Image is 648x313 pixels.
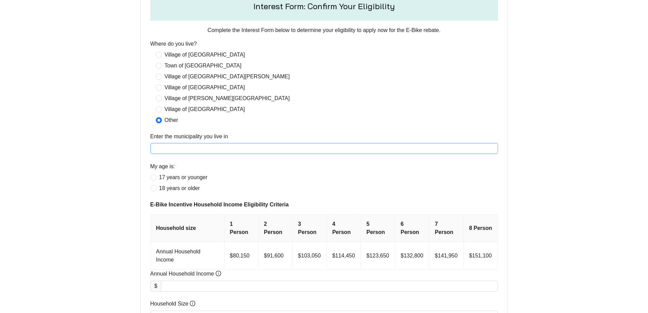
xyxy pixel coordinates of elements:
span: Town of [GEOGRAPHIC_DATA] [162,62,244,70]
th: 7 Person [429,215,464,242]
th: Household size [151,215,225,242]
span: info-circle [190,301,195,306]
span: info-circle [216,271,221,276]
th: 5 Person [361,215,395,242]
span: Other [162,116,181,124]
input: Enter the municipality you live in [150,143,498,154]
span: E-Bike Incentive Household Income Eligibility Criteria [150,201,498,209]
span: 17 years or younger [156,173,210,182]
h4: Interest Form: Confirm Your Eligibility [253,1,395,11]
p: Complete the Interest Form below to determine your eligibility to apply now for the E-Bike rebate. [150,26,498,34]
td: $91,600 [259,242,293,270]
th: 8 Person [464,215,498,242]
span: Annual Household Income [150,270,221,278]
td: $103,050 [293,242,327,270]
td: $123,650 [361,242,395,270]
span: Village of [GEOGRAPHIC_DATA] [162,83,248,92]
th: 3 Person [293,215,327,242]
label: Where do you live? [150,40,197,48]
th: 4 Person [327,215,361,242]
span: Village of [GEOGRAPHIC_DATA] [162,105,248,113]
span: 18 years or older [156,184,203,192]
label: My age is: [150,162,175,171]
td: $132,800 [395,242,430,270]
th: 6 Person [395,215,430,242]
td: Annual Household Income [151,242,225,270]
span: Village of [GEOGRAPHIC_DATA][PERSON_NAME] [162,73,293,81]
td: $114,450 [327,242,361,270]
span: Village of [PERSON_NAME][GEOGRAPHIC_DATA] [162,94,293,103]
td: $151,100 [464,242,498,270]
span: Village of [GEOGRAPHIC_DATA] [162,51,248,59]
td: $141,950 [429,242,464,270]
span: Household Size [150,300,196,308]
th: 2 Person [259,215,293,242]
label: Enter the municipality you live in [150,132,228,141]
td: $80,150 [225,242,259,270]
div: $ [150,281,161,292]
th: 1 Person [225,215,259,242]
